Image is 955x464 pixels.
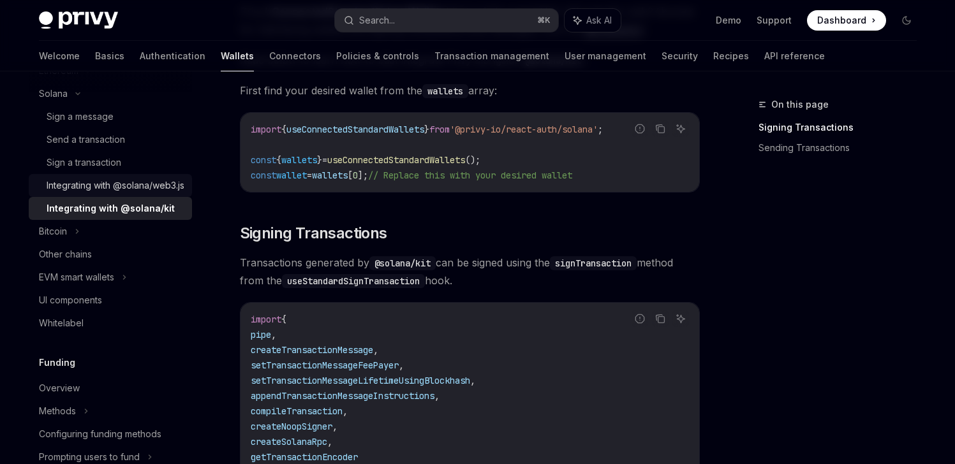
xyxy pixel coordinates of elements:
a: Welcome [39,41,80,71]
a: Basics [95,41,124,71]
div: Configuring funding methods [39,426,161,442]
span: , [373,344,378,356]
button: Ask AI [565,9,621,32]
span: On this page [771,97,829,112]
span: { [281,124,286,135]
span: , [327,436,332,447]
span: from [429,124,450,135]
a: Security [662,41,698,71]
span: setTransactionMessageLifetimeUsingBlockhash [251,375,470,386]
span: getTransactionEncoder [251,451,358,463]
span: = [307,170,312,181]
a: Signing Transactions [759,117,927,138]
button: Copy the contents from the code block [652,310,669,327]
span: , [434,390,440,402]
a: Authentication [140,41,205,71]
a: Overview [29,377,192,400]
a: Integrating with @solana/kit [29,197,192,220]
span: 0 [353,170,358,181]
span: Dashboard [817,14,866,27]
button: Report incorrect code [632,120,648,137]
span: } [424,124,429,135]
span: '@privy-io/react-auth/solana' [450,124,598,135]
div: EVM smart wallets [39,270,114,285]
button: Copy the contents from the code block [652,120,669,137]
span: Signing Transactions [240,223,387,243]
h5: Funding [39,355,75,370]
span: [ [348,170,353,181]
a: Support [757,14,792,27]
div: UI components [39,293,102,308]
span: appendTransactionMessageInstructions [251,390,434,402]
img: dark logo [39,11,118,29]
button: Search...⌘K [335,9,558,32]
a: User management [565,41,646,71]
span: createNoopSigner [251,421,332,432]
span: wallets [281,154,317,166]
span: import [251,314,281,325]
span: { [276,154,281,166]
div: Methods [39,403,76,419]
div: Bitcoin [39,224,67,239]
button: Ask AI [672,120,689,137]
div: Other chains [39,247,92,262]
span: useConnectedStandardWallets [286,124,424,135]
span: , [470,375,475,386]
span: , [343,405,348,417]
div: Sign a message [47,109,114,124]
span: ]; [358,170,368,181]
a: Policies & controls [336,41,419,71]
span: createSolanaRpc [251,436,327,447]
a: Send a transaction [29,128,192,151]
span: Transactions generated by can be signed using the method from the hook. [240,254,700,289]
code: useStandardSignTransaction [282,274,425,288]
span: ⌘ K [537,15,551,25]
a: UI components [29,289,192,312]
code: signTransaction [550,256,637,270]
div: Overview [39,381,80,396]
span: wallets [312,170,348,181]
span: , [271,329,276,340]
span: = [322,154,327,166]
div: Integrating with @solana/kit [47,201,175,216]
code: @solana/kit [369,256,436,270]
button: Ask AI [672,310,689,327]
span: First find your desired wallet from the array: [240,82,700,99]
button: Report incorrect code [632,310,648,327]
span: wallet [276,170,307,181]
a: Sending Transactions [759,138,927,158]
span: import [251,124,281,135]
span: ; [598,124,603,135]
a: Dashboard [807,10,886,31]
span: setTransactionMessageFeePayer [251,359,399,371]
div: Search... [359,13,395,28]
a: Connectors [269,41,321,71]
span: compileTransaction [251,405,343,417]
span: { [281,314,286,325]
span: useConnectedStandardWallets [327,154,465,166]
button: Toggle dark mode [896,10,917,31]
div: Whitelabel [39,315,84,331]
a: API reference [764,41,825,71]
div: Send a transaction [47,132,125,147]
span: } [317,154,322,166]
div: Sign a transaction [47,155,121,170]
code: wallets [422,84,468,98]
a: Other chains [29,243,192,266]
a: Transaction management [434,41,549,71]
a: Integrating with @solana/web3.js [29,174,192,197]
span: , [332,421,337,432]
span: , [399,359,404,371]
a: Whitelabel [29,312,192,335]
span: const [251,170,276,181]
a: Demo [716,14,741,27]
a: Sign a transaction [29,151,192,174]
span: const [251,154,276,166]
a: Recipes [713,41,749,71]
a: Configuring funding methods [29,423,192,446]
span: pipe [251,329,271,340]
span: // Replace this with your desired wallet [368,170,572,181]
div: Solana [39,86,68,101]
span: createTransactionMessage [251,344,373,356]
span: (); [465,154,480,166]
